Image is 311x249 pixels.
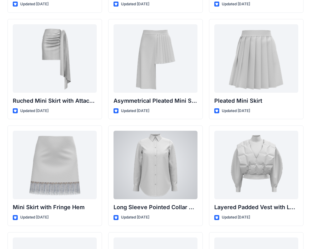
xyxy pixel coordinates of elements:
[13,24,97,93] a: Ruched Mini Skirt with Attached Draped Panel
[121,108,149,114] p: Updated [DATE]
[222,1,250,7] p: Updated [DATE]
[222,108,250,114] p: Updated [DATE]
[121,214,149,221] p: Updated [DATE]
[214,24,298,93] a: Pleated Mini Skirt
[13,203,97,212] p: Mini Skirt with Fringe Hem
[114,203,197,212] p: Long Sleeve Pointed Collar Button-Up Shirt
[20,1,49,7] p: Updated [DATE]
[214,203,298,212] p: Layered Padded Vest with Long Sleeve Top
[121,1,149,7] p: Updated [DATE]
[222,214,250,221] p: Updated [DATE]
[13,131,97,199] a: Mini Skirt with Fringe Hem
[20,214,49,221] p: Updated [DATE]
[214,96,298,105] p: Pleated Mini Skirt
[13,96,97,105] p: Ruched Mini Skirt with Attached Draped Panel
[214,131,298,199] a: Layered Padded Vest with Long Sleeve Top
[114,24,197,93] a: Asymmetrical Pleated Mini Skirt with Drape
[114,96,197,105] p: Asymmetrical Pleated Mini Skirt with Drape
[114,131,197,199] a: Long Sleeve Pointed Collar Button-Up Shirt
[20,108,49,114] p: Updated [DATE]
